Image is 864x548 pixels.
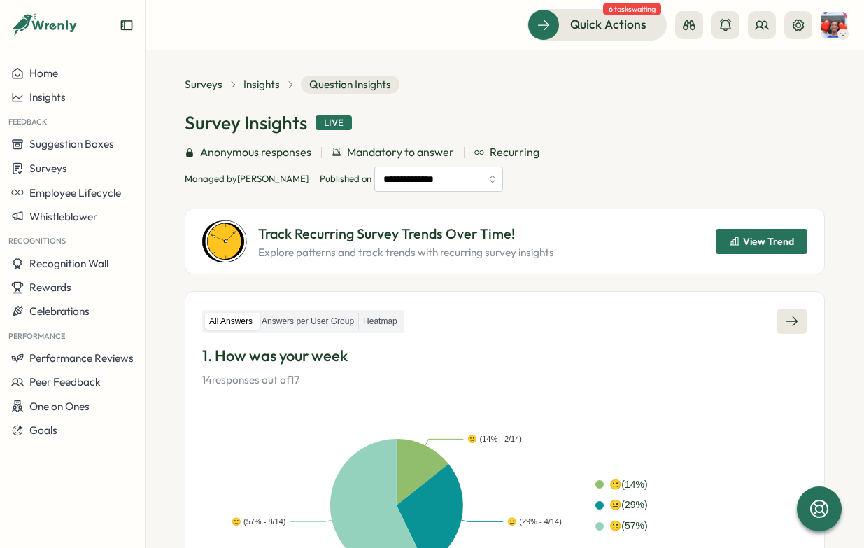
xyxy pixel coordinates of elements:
[29,90,66,104] span: Insights
[237,173,309,184] span: [PERSON_NAME]
[603,3,661,15] span: 6 tasks waiting
[120,18,134,32] button: Expand sidebar
[570,15,646,34] span: Quick Actions
[29,210,97,223] span: Whistleblower
[29,137,114,150] span: Suggestion Boxes
[527,9,667,40] button: Quick Actions
[301,76,399,94] span: Question Insights
[29,281,71,294] span: Rewards
[258,223,554,245] p: Track Recurring Survey Trends Over Time!
[490,143,539,161] span: Recurring
[29,351,134,365] span: Performance Reviews
[185,111,307,135] h1: Survey Insights
[29,375,101,388] span: Peer Feedback
[609,498,647,513] div: 😐 ( 29 %)
[29,186,121,199] span: Employee Lifecycle
[29,257,108,270] span: Recognition Wall
[202,372,807,388] p: 14 responses out of 17
[743,237,794,246] span: View Trend
[347,143,454,161] span: Mandatory to answer
[716,229,807,254] button: View Trend
[202,345,807,367] p: 1. How was your week
[200,143,311,161] span: Anonymous responses
[821,12,847,38] img: Anne Fraser-Vatto
[185,77,222,92] a: Surveys
[257,313,358,330] label: Answers per User Group
[316,115,352,131] div: Live
[467,434,522,444] text: 🙁 (14% - 2/14)
[320,167,503,192] span: Published on
[205,313,257,330] label: All Answers
[29,162,67,175] span: Surveys
[609,477,647,493] div: 🙁 ( 14 %)
[29,423,57,437] span: Goals
[29,304,90,318] span: Celebrations
[232,517,286,526] text: 🙂 (57% - 8/14)
[609,519,647,534] div: 🙂 ( 57 %)
[29,400,90,413] span: One on Ones
[185,173,309,185] p: Managed by
[258,245,554,260] p: Explore patterns and track trends with recurring survey insights
[243,77,280,92] a: Insights
[507,517,562,526] text: 😐 (29% - 4/14)
[29,66,58,80] span: Home
[359,313,402,330] label: Heatmap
